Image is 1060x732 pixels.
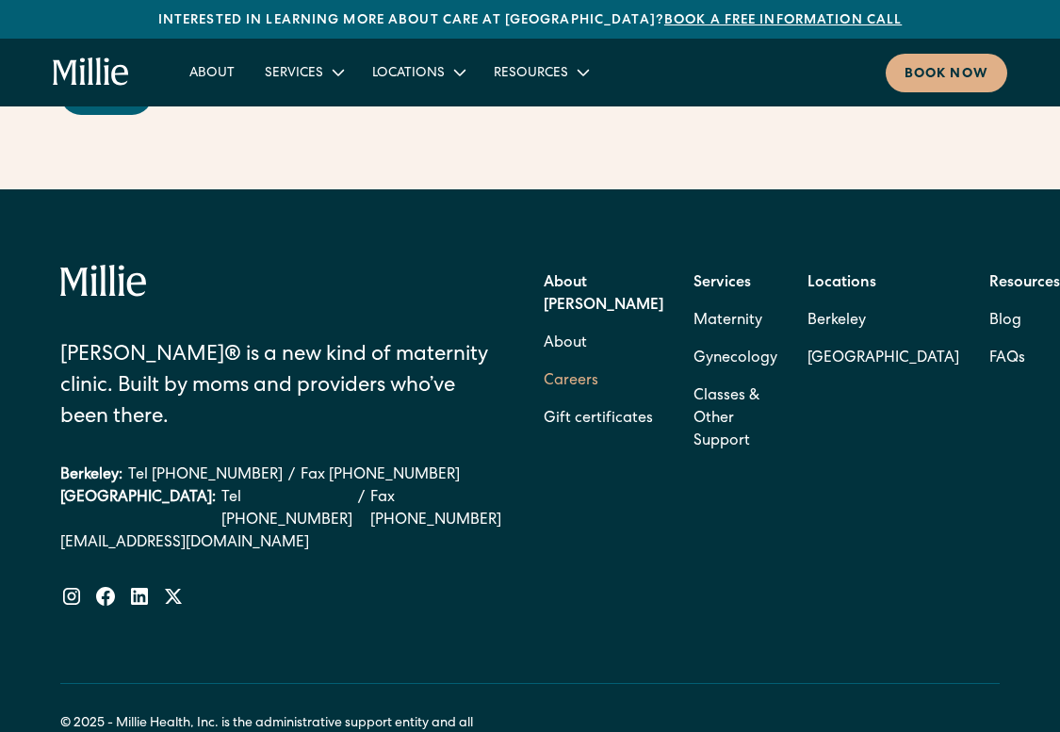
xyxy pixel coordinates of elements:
[905,65,988,85] div: Book now
[53,57,128,87] a: home
[494,64,568,84] div: Resources
[60,487,216,532] div: [GEOGRAPHIC_DATA]:
[358,487,365,532] div: /
[372,64,445,84] div: Locations
[544,276,663,314] strong: About [PERSON_NAME]
[807,302,959,340] a: Berkeley
[544,325,587,363] a: About
[301,464,460,487] a: Fax [PHONE_NUMBER]
[370,487,501,532] a: Fax [PHONE_NUMBER]
[265,64,323,84] div: Services
[989,340,1025,378] a: FAQs
[693,302,762,340] a: Maternity
[989,276,1060,291] strong: Resources
[693,340,777,378] a: Gynecology
[128,464,283,487] a: Tel [PHONE_NUMBER]
[693,276,751,291] strong: Services
[807,276,876,291] strong: Locations
[60,341,501,434] div: [PERSON_NAME]® is a new kind of maternity clinic. Built by moms and providers who’ve been there.
[221,487,352,532] a: Tel [PHONE_NUMBER]
[664,14,902,27] a: Book a free information call
[60,464,122,487] div: Berkeley:
[60,532,501,555] a: [EMAIL_ADDRESS][DOMAIN_NAME]
[288,464,295,487] div: /
[989,302,1021,340] a: Blog
[544,363,598,400] a: Careers
[886,54,1007,92] a: Book now
[357,57,479,88] div: Locations
[174,57,250,88] a: About
[250,57,357,88] div: Services
[544,400,653,438] a: Gift certificates
[479,57,602,88] div: Resources
[807,340,959,378] a: [GEOGRAPHIC_DATA]
[693,378,777,461] a: Classes & Other Support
